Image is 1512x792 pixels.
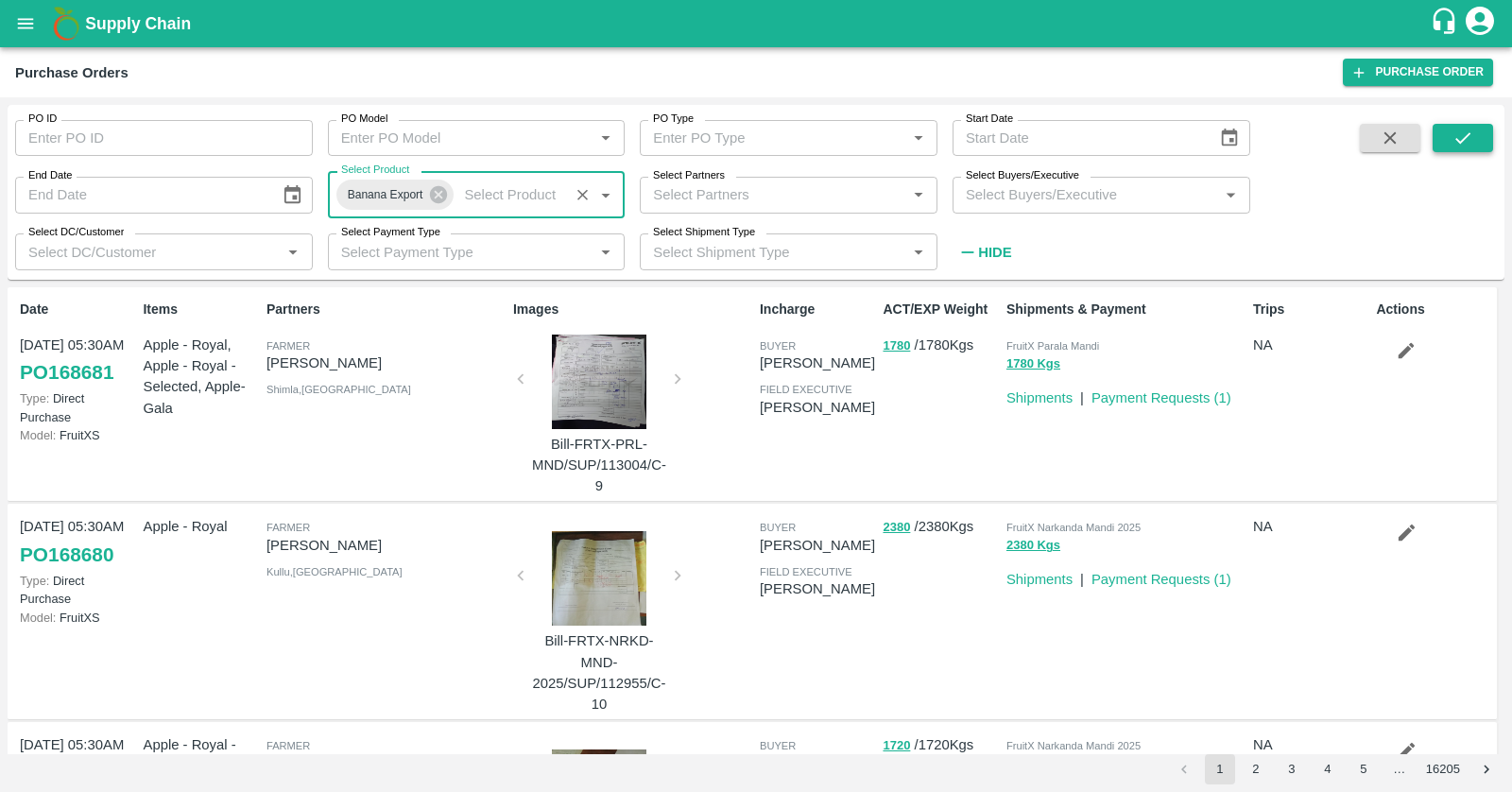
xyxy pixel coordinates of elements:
input: Select Buyers/Executive [958,182,1213,207]
p: [DATE] 05:30AM [20,516,135,537]
span: Type: [20,391,49,405]
button: 2380 [883,517,910,539]
div: | [1073,380,1084,408]
span: buyer [760,522,796,533]
button: Go to page 5 [1349,754,1379,784]
label: PO Model [341,112,388,127]
label: Select Product [341,163,409,178]
span: Kullu , [GEOGRAPHIC_DATA] [266,566,403,577]
p: NA [1253,516,1368,537]
input: Enter PO Model [334,126,589,150]
label: Select DC/Customer [28,225,124,240]
button: 1720 [883,735,910,757]
span: Farmer [266,340,310,352]
label: Select Shipment Type [653,225,755,240]
label: Select Payment Type [341,225,440,240]
div: customer-support [1430,7,1463,41]
b: Supply Chain [85,14,191,33]
strong: Hide [978,245,1011,260]
button: 2380 Kgs [1006,535,1060,557]
div: account of current user [1463,4,1497,43]
button: Choose date [1211,120,1247,156]
p: NA [1253,335,1368,355]
img: logo [47,5,85,43]
p: Apple - Royal, Apple - Royal - Selected, Apple-Gala [143,335,258,419]
button: Clear [570,182,595,208]
p: Images [513,300,752,319]
button: Open [281,240,305,265]
span: Farmer [266,740,310,751]
button: Open [906,240,931,265]
button: page 1 [1205,754,1235,784]
input: Start Date [953,120,1204,156]
nav: pagination navigation [1166,754,1504,784]
a: PO168681 [20,355,113,389]
span: buyer [760,740,796,751]
button: open drawer [4,2,47,45]
button: 1720 Kgs [1006,753,1060,775]
p: NA [1253,734,1368,755]
p: ACT/EXP Weight [883,300,998,319]
p: / 1780 Kgs [883,335,998,356]
p: [PERSON_NAME] [760,578,875,599]
p: Items [143,300,258,319]
label: Select Partners [653,168,725,183]
button: 1780 Kgs [1006,353,1060,375]
p: FruitXS [20,426,135,444]
input: Select Payment Type [334,239,564,264]
label: PO ID [28,112,57,127]
a: Payment Requests (1) [1091,390,1231,405]
a: Payment Requests (1) [1091,572,1231,587]
button: Go to next page [1471,754,1502,784]
p: Bill-FRTX-PRL-MND/SUP/113004/C-9 [528,434,670,497]
input: Select Partners [645,182,901,207]
p: [PERSON_NAME] [760,397,875,418]
input: End Date [15,177,266,213]
p: Direct Purchase [20,389,135,425]
p: / 1720 Kgs [883,734,998,756]
span: buyer [760,340,796,352]
p: [DATE] 05:30AM [20,335,135,355]
p: Incharge [760,300,875,319]
span: Type: [20,574,49,588]
span: Shimla , [GEOGRAPHIC_DATA] [266,384,411,395]
button: Go to page 2 [1241,754,1271,784]
input: Select Product [456,182,563,207]
label: Start Date [966,112,1013,127]
button: Choose date [274,177,310,213]
span: Model: [20,428,56,442]
input: Enter PO ID [15,120,313,156]
a: PO168680 [20,538,113,572]
a: Shipments [1006,572,1073,587]
button: Open [593,182,618,207]
p: Trips [1253,300,1368,319]
span: FruitX Narkanda Mandi 2025 [1006,522,1141,533]
p: [PERSON_NAME] [760,753,875,774]
label: PO Type [653,112,694,127]
button: Go to page 4 [1313,754,1343,784]
p: Apple - Royal [143,516,258,537]
span: FruitX Narkanda Mandi 2025 [1006,740,1141,751]
button: Go to page 16205 [1420,754,1466,784]
div: … [1384,761,1415,779]
button: Hide [953,236,1017,268]
button: Open [593,126,618,150]
label: Select Buyers/Executive [966,168,1079,183]
div: | [1073,561,1084,590]
p: Shipments & Payment [1006,300,1246,319]
button: Open [593,240,618,265]
p: Direct Purchase [20,572,135,608]
a: Purchase Order [1343,59,1493,86]
button: Open [1218,182,1243,207]
p: [PERSON_NAME] [760,353,875,373]
span: field executive [760,384,852,395]
label: End Date [28,168,72,183]
button: Open [906,182,931,207]
div: Banana Export [336,180,455,210]
p: / 2380 Kgs [883,516,998,538]
p: Bill-FRTX-NRKD-MND-2025/SUP/112955/C-10 [528,630,670,715]
input: Select Shipment Type [645,239,876,264]
input: Select DC/Customer [21,239,276,264]
p: [PERSON_NAME] [266,753,506,774]
button: 1780 [883,336,910,357]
